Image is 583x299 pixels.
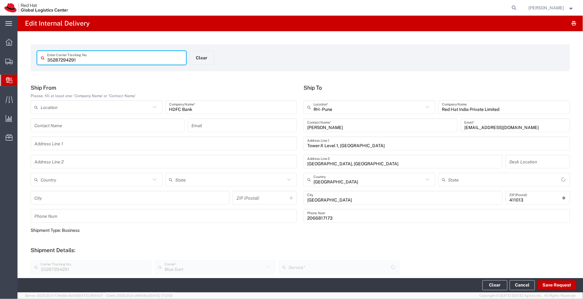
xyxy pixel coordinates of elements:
[510,280,535,290] a: Cancel
[106,294,173,297] span: Client: 2025.20.0-e640dba
[479,293,576,298] span: Copyright © [DATE]-[DATE] Agistix Inc., All Rights Reserved
[149,294,173,297] span: [DATE] 17:21:12
[189,51,214,65] button: Clear
[25,294,103,297] span: Server: 2025.20.0-734e5bc92d9
[528,4,575,12] button: [PERSON_NAME]
[31,227,297,234] div: Shipment Type: Business
[4,3,68,12] img: logo
[31,84,297,91] h5: Ship From
[537,280,576,290] button: Save Request
[482,280,507,290] button: Clear
[25,16,90,31] h4: Edit Internal Delivery
[304,84,570,91] h5: Ship To
[31,247,570,253] h5: Shipment Details:
[31,93,297,99] div: Please, fill at least one: 'Company Name' or 'Contact Name'
[78,294,103,297] span: [DATE] 09:51:07
[529,4,564,11] span: Pallav Sen Gupta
